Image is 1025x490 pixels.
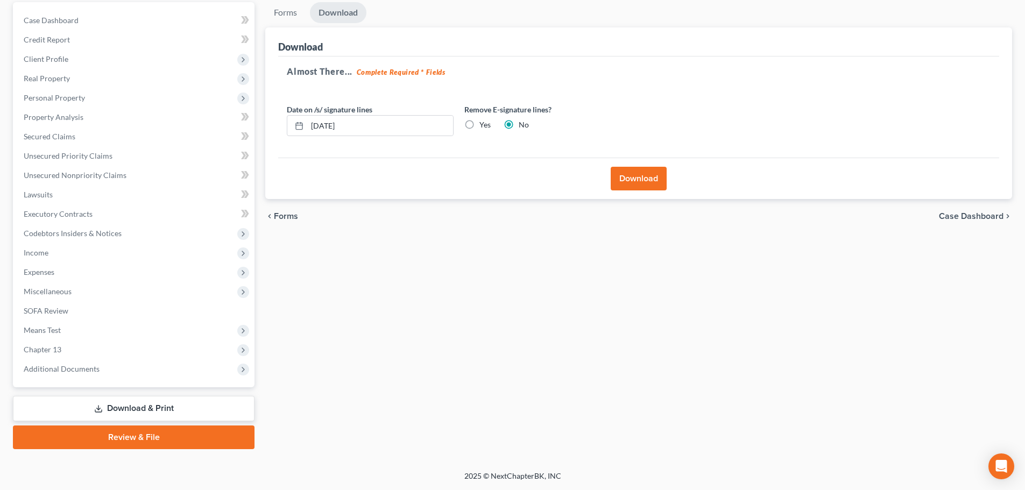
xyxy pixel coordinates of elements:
[15,127,255,146] a: Secured Claims
[15,11,255,30] a: Case Dashboard
[464,104,631,115] label: Remove E-signature lines?
[357,68,446,76] strong: Complete Required * Fields
[24,306,68,315] span: SOFA Review
[310,2,366,23] a: Download
[519,119,529,130] label: No
[15,146,255,166] a: Unsecured Priority Claims
[939,212,1003,221] span: Case Dashboard
[15,108,255,127] a: Property Analysis
[274,212,298,221] span: Forms
[24,151,112,160] span: Unsecured Priority Claims
[287,65,991,78] h5: Almost There...
[988,453,1014,479] div: Open Intercom Messenger
[15,301,255,321] a: SOFA Review
[611,167,667,190] button: Download
[24,209,93,218] span: Executory Contracts
[13,425,255,449] a: Review & File
[24,74,70,83] span: Real Property
[1003,212,1012,221] i: chevron_right
[24,190,53,199] span: Lawsuits
[24,112,83,122] span: Property Analysis
[206,471,819,490] div: 2025 © NextChapterBK, INC
[287,104,372,115] label: Date on /s/ signature lines
[265,212,313,221] button: chevron_left Forms
[24,132,75,141] span: Secured Claims
[24,267,54,276] span: Expenses
[15,166,255,185] a: Unsecured Nonpriority Claims
[24,287,72,296] span: Miscellaneous
[24,248,48,257] span: Income
[479,119,491,130] label: Yes
[278,40,323,53] div: Download
[265,2,306,23] a: Forms
[265,212,274,221] i: chevron_left
[24,229,122,238] span: Codebtors Insiders & Notices
[307,116,453,136] input: MM/DD/YYYY
[24,35,70,44] span: Credit Report
[24,325,61,335] span: Means Test
[24,54,68,63] span: Client Profile
[15,204,255,224] a: Executory Contracts
[24,364,100,373] span: Additional Documents
[13,396,255,421] a: Download & Print
[24,16,79,25] span: Case Dashboard
[15,185,255,204] a: Lawsuits
[24,171,126,180] span: Unsecured Nonpriority Claims
[15,30,255,49] a: Credit Report
[24,345,61,354] span: Chapter 13
[939,212,1012,221] a: Case Dashboard chevron_right
[24,93,85,102] span: Personal Property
